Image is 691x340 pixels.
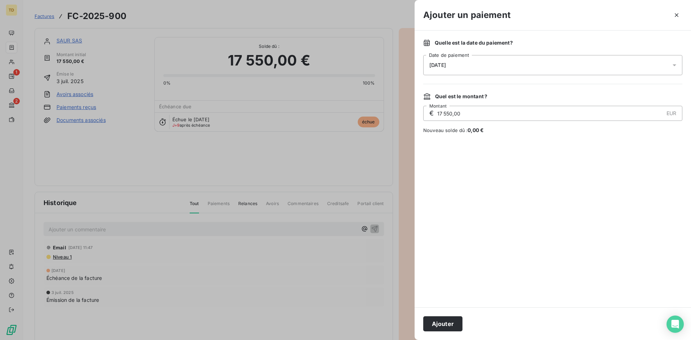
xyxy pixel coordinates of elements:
span: Quelle est la date du paiement ? [435,39,513,46]
span: Nouveau solde dû : [423,127,682,134]
span: [DATE] [429,62,446,68]
button: Ajouter [423,316,462,331]
span: Quel est le montant ? [435,93,487,100]
h3: Ajouter un paiement [423,9,511,22]
div: Open Intercom Messenger [667,316,684,333]
span: 0,00 € [468,127,484,133]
